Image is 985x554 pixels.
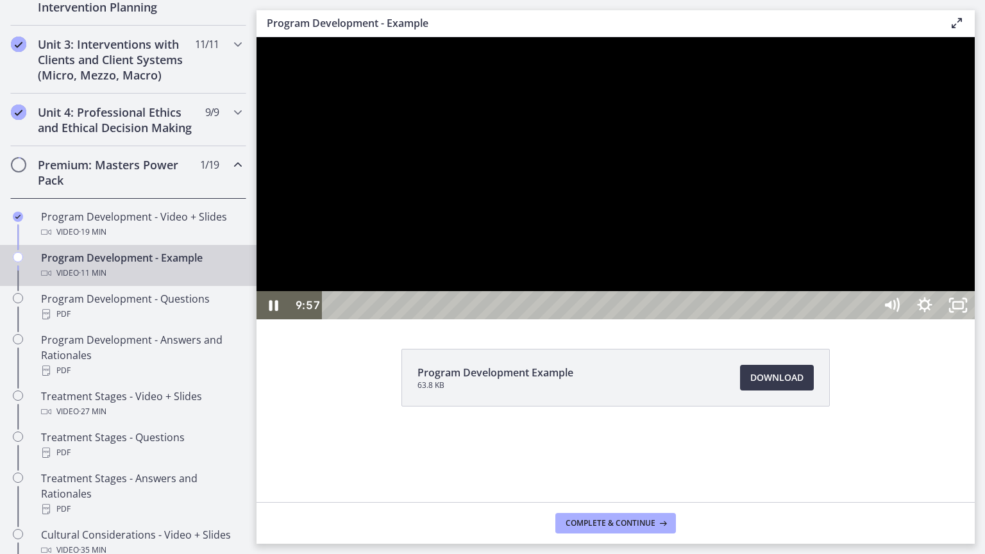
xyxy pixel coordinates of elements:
[41,224,241,240] div: Video
[38,157,194,188] h2: Premium: Masters Power Pack
[41,430,241,460] div: Treatment Stages - Questions
[11,37,26,52] i: Completed
[200,157,219,172] span: 1 / 19
[11,105,26,120] i: Completed
[740,365,814,390] a: Download
[79,265,106,281] span: · 11 min
[79,404,106,419] span: · 27 min
[41,332,241,378] div: Program Development - Answers and Rationales
[566,518,655,528] span: Complete & continue
[38,37,194,83] h2: Unit 3: Interventions with Clients and Client Systems (Micro, Mezzo, Macro)
[205,105,219,120] span: 9 / 9
[685,254,718,282] button: Unfullscreen
[555,513,676,533] button: Complete & continue
[41,404,241,419] div: Video
[13,212,23,222] i: Completed
[41,265,241,281] div: Video
[417,365,573,380] span: Program Development Example
[38,105,194,135] h2: Unit 4: Professional Ethics and Ethical Decision Making
[41,209,241,240] div: Program Development - Video + Slides
[41,471,241,517] div: Treatment Stages - Answers and Rationales
[417,380,573,390] span: 63.8 KB
[41,501,241,517] div: PDF
[195,37,219,52] span: 11 / 11
[41,291,241,322] div: Program Development - Questions
[652,254,685,282] button: Show settings menu
[267,15,929,31] h3: Program Development - Example
[618,254,652,282] button: Mute
[41,389,241,419] div: Treatment Stages - Video + Slides
[79,224,106,240] span: · 19 min
[257,37,975,319] iframe: Video Lesson
[41,306,241,322] div: PDF
[41,250,241,281] div: Program Development - Example
[41,445,241,460] div: PDF
[41,363,241,378] div: PDF
[750,370,804,385] span: Download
